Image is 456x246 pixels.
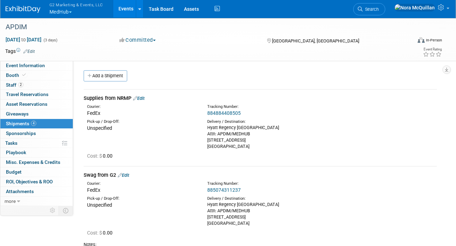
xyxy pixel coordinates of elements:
span: 2 [18,82,23,87]
span: to [20,37,27,42]
div: Swag from G2 [84,172,437,179]
a: Add a Shipment [84,70,127,81]
button: Committed [117,37,159,44]
span: Unspecified [87,125,112,131]
a: 885074311237 [207,187,241,193]
a: Booth [0,71,73,80]
img: Format-Inperson.png [418,37,425,43]
a: Sponsorships [0,129,73,138]
span: G2 Marketing & Events, LLC [49,1,103,8]
img: Nora McQuillan [394,4,435,11]
a: Search [353,3,385,15]
a: more [0,197,73,206]
a: Event Information [0,61,73,70]
a: Staff2 [0,80,73,90]
a: Edit [133,96,145,101]
span: ROI, Objectives & ROO [6,179,53,184]
span: more [5,198,16,204]
div: FedEx [87,110,197,117]
span: Unspecified [87,202,112,208]
span: Asset Reservations [6,101,47,107]
div: Hyatt Regency [GEOGRAPHIC_DATA] Attn: APDIM/MEDHUB [STREET_ADDRESS] [GEOGRAPHIC_DATA] [207,201,317,227]
span: 0.00 [87,230,115,236]
a: Asset Reservations [0,100,73,109]
span: Search [363,7,379,12]
span: Travel Reservations [6,92,48,97]
div: Event Format [378,36,442,47]
a: Giveaways [0,109,73,119]
div: Pick-up / Drop-Off: [87,196,197,201]
span: Attachments [6,189,34,194]
div: Courier: [87,104,197,110]
span: Staff [6,82,23,88]
a: Budget [0,167,73,177]
div: Event Rating [423,48,442,51]
span: Cost: $ [87,153,103,159]
span: [DATE] [DATE] [5,37,42,43]
a: Edit [23,49,35,54]
span: (3 days) [43,38,57,42]
span: Shipments [6,121,36,126]
a: ROI, Objectives & ROO [0,177,73,187]
span: Event Information [6,63,45,68]
span: Misc. Expenses & Credits [6,159,60,165]
span: [GEOGRAPHIC_DATA], [GEOGRAPHIC_DATA] [272,38,359,43]
a: 884884408505 [207,110,241,116]
a: Shipments4 [0,119,73,128]
a: Playbook [0,148,73,157]
div: Hyatt Regency [GEOGRAPHIC_DATA] Attn: APDIM/MEDHUB [STREET_ADDRESS] [GEOGRAPHIC_DATA] [207,125,317,150]
div: Supplies from NRMP [84,95,437,102]
td: Personalize Event Tab Strip [47,206,59,215]
span: Sponsorships [6,130,36,136]
a: Tasks [0,138,73,148]
a: Attachments [0,187,73,196]
div: Delivery / Destination: [207,119,317,125]
span: 0.00 [87,153,115,159]
td: Toggle Event Tabs [59,206,73,215]
i: Booth reservation complete [22,73,26,77]
div: Tracking Number: [207,104,347,110]
span: 4 [31,121,36,126]
div: In-Person [426,38,442,43]
a: Edit [118,173,129,178]
span: Cost: $ [87,230,103,236]
div: Tracking Number: [207,181,347,187]
div: APDIM [3,21,405,33]
a: Travel Reservations [0,90,73,99]
td: Tags [5,48,35,55]
span: Playbook [6,150,26,155]
span: Tasks [5,140,17,146]
span: Booth [6,72,27,78]
a: Misc. Expenses & Credits [0,158,73,167]
span: Budget [6,169,22,175]
div: Courier: [87,181,197,187]
img: ExhibitDay [6,6,40,13]
div: Delivery / Destination: [207,196,317,201]
div: FedEx [87,187,197,193]
div: Pick-up / Drop-Off: [87,119,197,125]
span: Giveaways [6,111,29,117]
